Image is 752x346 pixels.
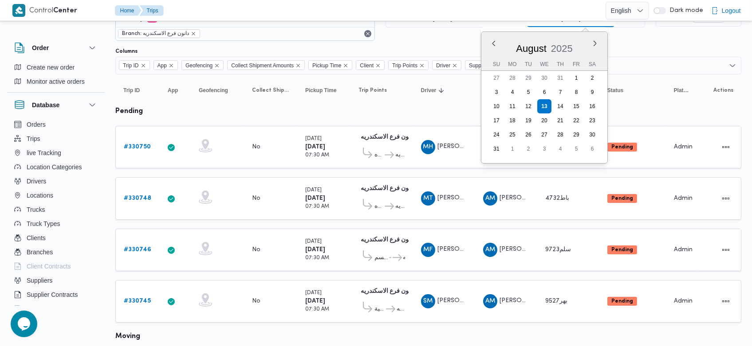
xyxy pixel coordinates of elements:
svg: Sorted in descending order [438,87,445,94]
button: Supplier Contracts [11,288,101,302]
b: Pending [611,247,633,253]
span: Collect Shipment Amounts [231,61,294,70]
div: Button. Open the month selector. August is currently selected. [516,43,547,54]
small: 07:30 AM [305,204,329,209]
span: Group By Status [663,14,724,21]
span: Truck Types [27,218,60,229]
div: day-29 [569,128,583,142]
div: Muhammad Hassan Muhammad Ahmad [421,140,435,154]
span: Branch: دانون فرع الاسكندريه [118,29,200,38]
div: Muhammad Fhmai Farj Abadalftah [421,243,435,257]
div: day-28 [553,128,567,142]
div: No [252,143,260,151]
span: Trip ID [119,60,150,70]
a: #330746 [124,245,151,255]
button: Client Contracts [11,259,101,273]
div: day-4 [505,85,520,99]
b: دانون فرع الاسكندريه [361,134,415,140]
span: سلم9723 [545,247,571,253]
div: day-12 [521,99,535,113]
b: # 330746 [124,247,151,253]
div: day-14 [553,99,567,113]
button: Supplier [480,83,533,97]
div: day-28 [505,71,520,85]
span: Client [360,61,374,70]
button: Order [14,43,98,53]
div: Sa [585,58,599,70]
span: Branch: دانون فرع الاسكندريه [122,30,189,38]
span: Collect Shipment Amounts [227,60,305,70]
span: Pickup Time [312,61,341,70]
span: MF [423,243,433,257]
small: [DATE] [305,291,322,295]
div: day-26 [521,128,535,142]
span: [PERSON_NAME] [PERSON_NAME] [437,246,540,252]
div: Mo [505,58,520,70]
div: day-2 [585,71,599,85]
button: Create new order [11,60,101,74]
div: day-5 [521,85,535,99]
span: Collect Shipment Amounts [252,87,289,94]
div: day-13 [537,99,551,113]
span: Client [356,60,385,70]
div: No [252,194,260,202]
span: Platform [674,87,689,94]
div: day-15 [569,99,583,113]
div: day-9 [585,85,599,99]
button: Locations [11,188,101,202]
span: باط4732 [545,195,569,201]
small: 07:30 AM [305,153,329,158]
button: Remove Client from selection in this group [375,63,381,68]
span: App [168,87,178,94]
label: Columns [115,48,138,55]
b: دانون فرع الاسكندريه [361,186,415,191]
div: day-25 [505,128,520,142]
span: Supplier Contracts [27,289,78,300]
span: Trucks [27,204,45,215]
button: Remove Trip ID from selection in this group [141,63,146,68]
h3: Database [32,100,59,110]
div: day-3 [489,85,504,99]
div: Ahmad Muhammad Abadalaatai Aataallah Nasar Allah [483,191,497,206]
button: App [164,83,186,97]
span: Suppliers [27,275,52,286]
div: Order [7,60,105,92]
b: # 330745 [124,298,151,304]
span: Status [607,87,624,94]
button: Truck Types [11,217,101,231]
span: Supplier [465,60,500,70]
span: MH [423,140,433,154]
button: Monitor active orders [11,74,101,89]
div: day-1 [505,142,520,156]
button: Devices [11,302,101,316]
button: remove selected entity [191,31,196,36]
button: Logout [708,2,744,19]
b: Pending [611,196,633,201]
span: Pickup Time [308,60,352,70]
span: دانون فرع الاسكندريه [403,253,405,263]
span: Geofencing [181,60,224,70]
button: Platform [670,83,693,97]
button: DriverSorted in descending order [417,83,471,97]
img: X8yXhbKr1z7QwAAAABJRU5ErkJggg== [12,4,25,17]
span: Create new order [27,62,75,73]
div: day-27 [537,128,551,142]
div: day-17 [489,113,504,128]
span: [PERSON_NAME] [PERSON_NAME] [500,195,602,201]
button: Pickup Time [302,83,346,97]
b: pending [115,108,143,115]
small: [DATE] [305,188,322,193]
span: live Tracking [27,148,61,158]
span: Orders [27,119,46,130]
span: Trip Points [388,60,429,70]
button: Remove Geofencing from selection in this group [214,63,220,68]
span: Pending [607,245,637,254]
b: # 330748 [124,195,151,201]
b: # 330750 [124,144,151,150]
div: No [252,297,260,305]
div: day-19 [521,113,535,128]
span: Trips [27,133,40,144]
button: Remove Collect Shipment Amounts from selection in this group [295,63,301,68]
div: Sbhai Muhammad Dsaoqai Muhammad [421,294,435,308]
a: #330748 [124,193,151,204]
